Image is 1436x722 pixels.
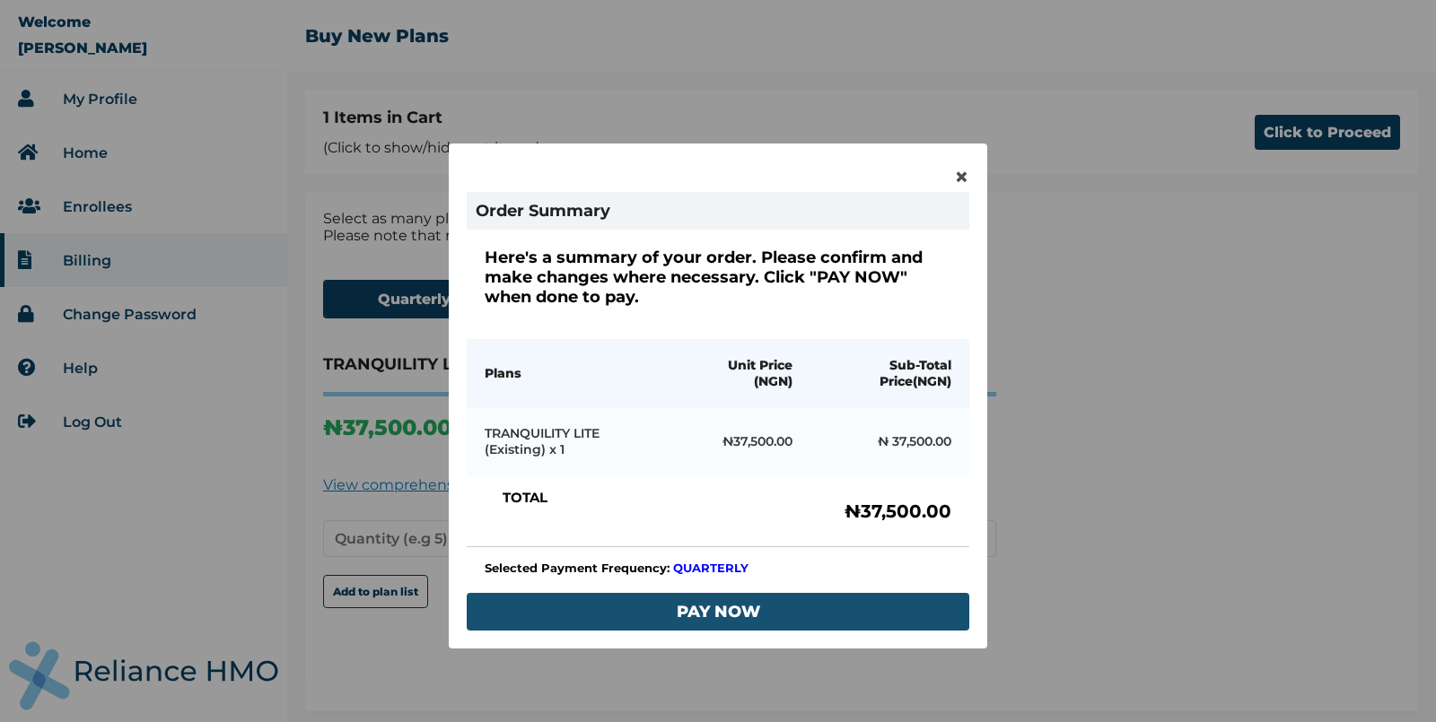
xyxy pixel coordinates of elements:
[503,489,547,506] h2: TOTAL
[810,339,969,407] th: Sub-Total Price(NGN)
[810,407,969,475] td: ₦ 37,500.00
[845,500,951,522] h3: ₦ 37,500.00
[467,593,969,631] button: PAY NOW
[954,161,969,192] span: ×
[676,339,810,407] th: Unit Price (NGN)
[467,407,676,475] td: TRANQUILITY LITE (Existing) x 1
[467,192,969,230] h1: Order Summary
[676,407,810,475] td: ₦ 37,500.00
[673,561,749,575] strong: QUARTERLY
[485,561,951,575] h3: Selected Payment Frequency:
[485,248,951,307] h2: Here's a summary of your order. Please confirm and make changes where necessary. Click "PAY NOW" ...
[467,339,676,407] th: Plans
